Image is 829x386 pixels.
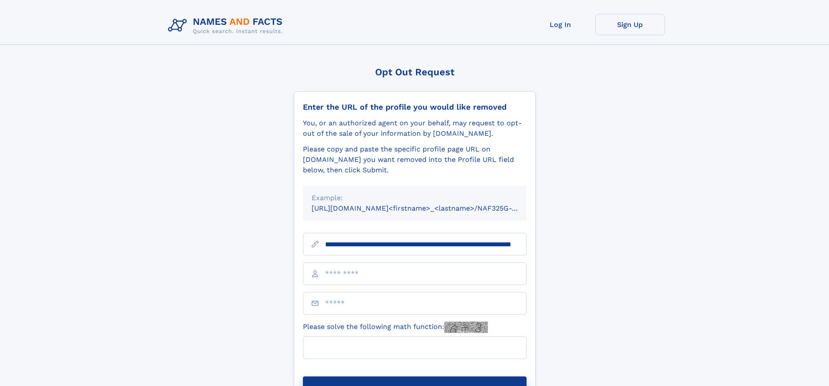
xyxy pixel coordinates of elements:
img: Logo Names and Facts [164,14,290,37]
div: You, or an authorized agent on your behalf, may request to opt-out of the sale of your informatio... [303,118,527,139]
a: Sign Up [595,14,665,35]
div: Opt Out Request [294,67,536,77]
label: Please solve the following math function: [303,322,488,333]
a: Log In [526,14,595,35]
div: Enter the URL of the profile you would like removed [303,102,527,112]
div: Example: [312,193,518,203]
div: Please copy and paste the specific profile page URL on [DOMAIN_NAME] you want removed into the Pr... [303,144,527,175]
small: [URL][DOMAIN_NAME]<firstname>_<lastname>/NAF325G-xxxxxxxx [312,204,543,212]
